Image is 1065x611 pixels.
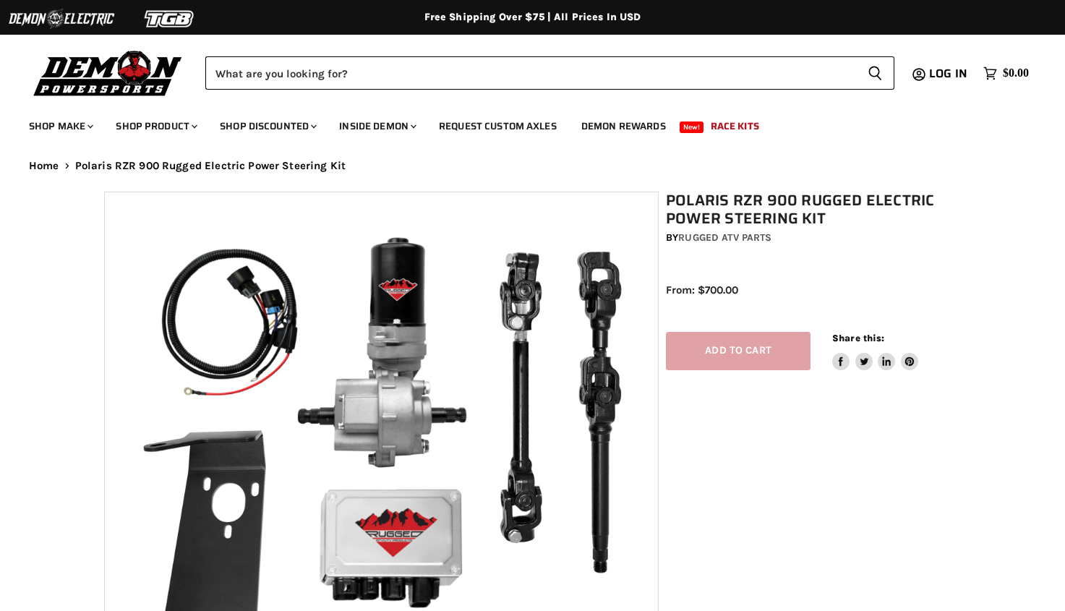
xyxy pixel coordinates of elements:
[832,333,884,343] span: Share this:
[29,160,59,172] a: Home
[116,5,224,33] img: TGB Logo 2
[856,56,894,90] button: Search
[18,111,102,141] a: Shop Make
[666,230,968,246] div: by
[428,111,568,141] a: Request Custom Axles
[1003,67,1029,80] span: $0.00
[18,106,1025,141] ul: Main menu
[570,111,677,141] a: Demon Rewards
[666,283,738,296] span: From: $700.00
[205,56,856,90] input: Search
[209,111,325,141] a: Shop Discounted
[105,111,206,141] a: Shop Product
[7,5,116,33] img: Demon Electric Logo 2
[328,111,425,141] a: Inside Demon
[75,160,346,172] span: Polaris RZR 900 Rugged Electric Power Steering Kit
[929,64,967,82] span: Log in
[832,332,918,370] aside: Share this:
[29,47,187,98] img: Demon Powersports
[976,63,1036,84] a: $0.00
[923,67,976,80] a: Log in
[700,111,770,141] a: Race Kits
[666,192,968,228] h1: Polaris RZR 900 Rugged Electric Power Steering Kit
[678,231,771,244] a: Rugged ATV Parts
[680,121,704,133] span: New!
[205,56,894,90] form: Product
